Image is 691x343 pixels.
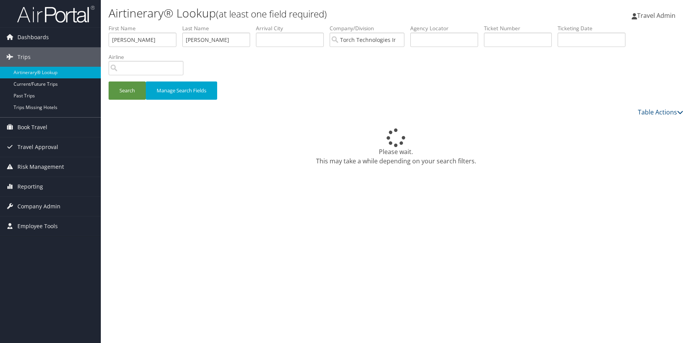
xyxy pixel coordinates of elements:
label: Arrival City [256,24,330,32]
div: Please wait. This may take a while depending on your search filters. [109,128,683,166]
span: Reporting [17,177,43,196]
small: (at least one field required) [216,7,327,20]
a: Travel Admin [632,4,683,27]
span: Travel Approval [17,137,58,157]
label: Ticketing Date [558,24,631,32]
span: Trips [17,47,31,67]
span: Risk Management [17,157,64,177]
label: First Name [109,24,182,32]
span: Travel Admin [637,11,675,20]
span: Book Travel [17,118,47,137]
label: Airline [109,53,189,61]
label: Last Name [182,24,256,32]
label: Company/Division [330,24,410,32]
img: airportal-logo.png [17,5,95,23]
span: Employee Tools [17,217,58,236]
label: Ticket Number [484,24,558,32]
button: Manage Search Fields [146,81,217,100]
span: Company Admin [17,197,60,216]
span: Dashboards [17,28,49,47]
button: Search [109,81,146,100]
label: Agency Locator [410,24,484,32]
a: Table Actions [638,108,683,116]
h1: Airtinerary® Lookup [109,5,492,21]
